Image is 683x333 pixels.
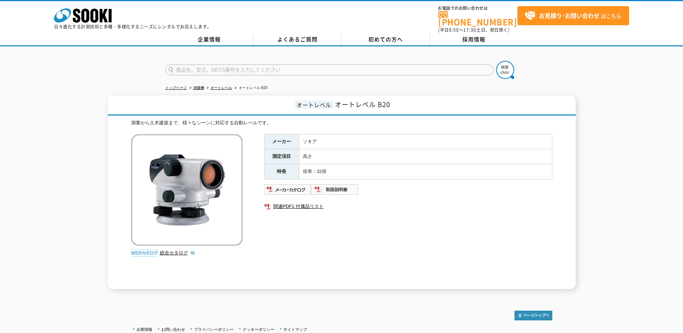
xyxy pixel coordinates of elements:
a: トップページ [165,86,187,90]
span: オートレベル B20 [335,99,390,109]
input: 商品名、型式、NETIS番号を入力してください [165,65,494,75]
div: 測量から土木建築まで、様々なシーンに対応する自動レベルです。 [131,119,552,127]
img: トップページへ [515,311,552,320]
img: メーカーカタログ [264,184,311,195]
a: お問い合わせ [161,327,185,332]
span: 初めての方へ [368,35,403,43]
td: ソキア [299,134,552,149]
th: 測定項目 [264,149,299,164]
th: 特長 [264,164,299,179]
a: [PHONE_NUMBER] [438,11,517,26]
strong: お見積り･お問い合わせ [539,11,599,20]
a: 関連PDF1 付属品リスト [264,202,552,211]
img: オートレベル B20 [131,134,243,246]
a: よくあるご質問 [253,34,342,45]
a: 総合カタログ [160,250,195,256]
img: 取扱説明書 [311,184,359,195]
th: メーカー [264,134,299,149]
span: 17:30 [463,27,476,33]
img: btn_search.png [496,61,514,79]
img: webカタログ [131,249,158,257]
p: 日々進化する計測技術と多種・多様化するニーズにレンタルでお応えします。 [54,25,212,29]
span: (平日 ～ 土日、祝日除く) [438,27,509,33]
a: オートレベル [211,86,232,90]
td: 倍率：32倍 [299,164,552,179]
a: メーカーカタログ [264,188,311,194]
a: サイトマップ [283,327,307,332]
a: 企業情報 [165,34,253,45]
a: プライバシーポリシー [194,327,234,332]
a: 企業情報 [136,327,152,332]
a: お見積り･お問い合わせはこちら [517,6,629,25]
span: お電話でのお問い合わせは [438,6,517,10]
a: クッキーポリシー [243,327,274,332]
a: 採用情報 [430,34,518,45]
a: 初めての方へ [342,34,430,45]
a: 測量機 [193,86,204,90]
td: 高さ [299,149,552,164]
li: オートレベル B20 [233,84,268,92]
a: 取扱説明書 [311,188,359,194]
span: 8:50 [449,27,459,33]
span: はこちら [525,10,621,21]
span: オートレベル [295,101,333,109]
